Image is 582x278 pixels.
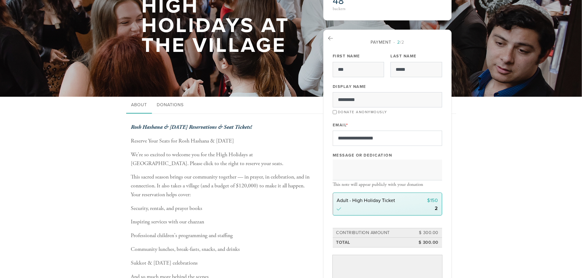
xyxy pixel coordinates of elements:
label: Display Name [333,84,366,89]
div: backers [333,7,386,11]
a: About [126,97,152,114]
p: Community lunches, break-fasts, snacks, and drinks [131,245,314,254]
div: This note will appear publicly with your donation [333,182,442,187]
div: 2 [435,206,438,211]
p: This sacred season brings our community together — in prayer, in celebration, and in connection. ... [131,173,314,199]
label: Donate Anonymously [338,110,387,114]
span: $ [427,197,430,204]
label: First Name [333,53,360,59]
p: Professional children's programming and staffing [131,231,314,240]
p: Sukkot & [DATE] celebrations [131,259,314,268]
label: Last Name [390,53,417,59]
span: This field is required. [346,123,348,128]
label: Email [333,122,348,128]
span: 150 [430,197,438,204]
label: Message or dedication [333,153,392,158]
b: Rosh Hashana & [DATE] Reservations & Seat Tickets! [131,124,252,131]
td: $ 300.00 [412,238,439,247]
td: $ 300.00 [412,229,439,237]
span: /2 [393,40,404,45]
a: Donations [152,97,189,114]
p: Security, rentals, and prayer books [131,204,314,213]
td: Contribution Amount [335,229,412,237]
p: Inspiring services with our chazzan [131,218,314,226]
span: Adult - High Holiday Ticket [337,197,395,204]
span: 2 [397,40,400,45]
p: Reserve Your Seats for Rosh Hashana & [DATE] [131,137,314,146]
p: We're so excited to welcome you for the High Holidays at [GEOGRAPHIC_DATA]. Please click to the r... [131,150,314,168]
div: Payment [333,39,442,45]
td: Total [335,238,412,247]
